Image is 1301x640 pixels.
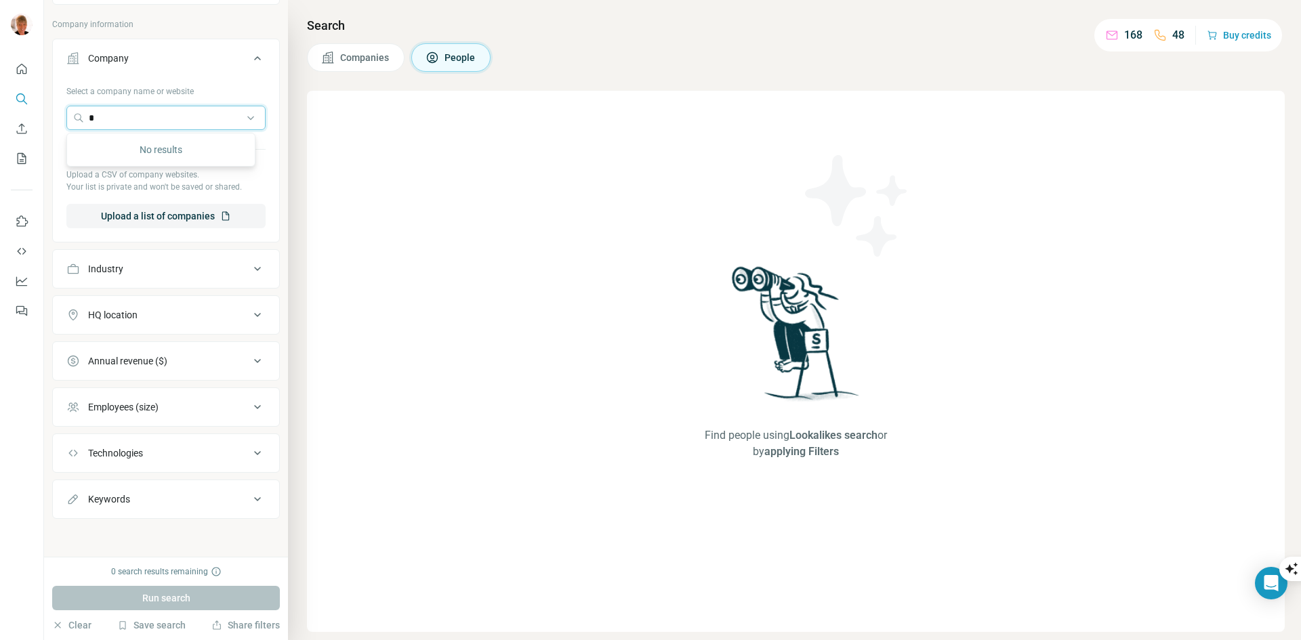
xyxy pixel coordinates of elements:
div: Industry [88,262,123,276]
button: Use Surfe on LinkedIn [11,209,33,234]
button: Technologies [53,437,279,469]
button: Industry [53,253,279,285]
button: Company [53,42,279,80]
div: HQ location [88,308,138,322]
span: Lookalikes search [789,429,877,442]
button: Buy credits [1207,26,1271,45]
div: Company [88,51,129,65]
span: Find people using or by [686,427,906,460]
p: Company information [52,18,280,30]
button: Quick start [11,57,33,81]
p: Your list is private and won't be saved or shared. [66,181,266,193]
div: 0 search results remaining [111,566,222,578]
div: Annual revenue ($) [88,354,167,368]
p: 168 [1124,27,1142,43]
button: Save search [117,618,186,632]
p: 48 [1172,27,1184,43]
img: Avatar [11,14,33,35]
button: My lists [11,146,33,171]
button: Enrich CSV [11,116,33,141]
p: Upload a CSV of company websites. [66,169,266,181]
button: Share filters [211,618,280,632]
span: Companies [340,51,390,64]
button: Use Surfe API [11,239,33,263]
button: HQ location [53,299,279,331]
div: No results [70,136,252,163]
img: Surfe Illustration - Woman searching with binoculars [726,263,867,414]
button: Employees (size) [53,391,279,423]
button: Clear [52,618,91,632]
button: Annual revenue ($) [53,345,279,377]
div: Technologies [88,446,143,460]
div: Keywords [88,492,130,506]
button: Search [11,87,33,111]
button: Upload a list of companies [66,204,266,228]
button: Dashboard [11,269,33,293]
h4: Search [307,16,1285,35]
span: applying Filters [764,445,839,458]
span: People [445,51,476,64]
div: Employees (size) [88,400,159,414]
div: Open Intercom Messenger [1255,567,1287,599]
img: Surfe Illustration - Stars [796,145,918,267]
div: Select a company name or website [66,80,266,98]
button: Keywords [53,483,279,515]
button: Feedback [11,299,33,323]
